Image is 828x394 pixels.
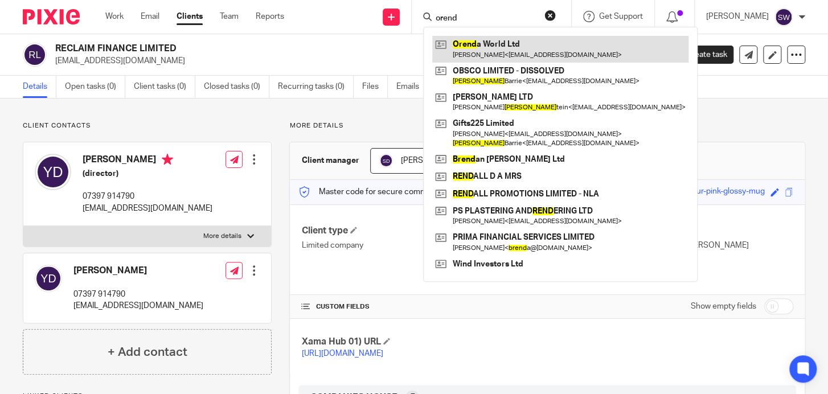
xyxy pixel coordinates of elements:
[396,76,428,98] a: Emails
[256,11,284,22] a: Reports
[599,13,643,20] span: Get Support
[83,168,212,179] h5: (director)
[105,11,124,22] a: Work
[23,121,272,130] p: Client contacts
[134,76,195,98] a: Client tasks (0)
[435,14,537,24] input: Search
[73,265,203,277] h4: [PERSON_NAME]
[691,301,756,312] label: Show empty fields
[73,300,203,311] p: [EMAIL_ADDRESS][DOMAIN_NAME]
[23,76,56,98] a: Details
[141,11,159,22] a: Email
[55,55,650,67] p: [EMAIL_ADDRESS][DOMAIN_NAME]
[362,76,388,98] a: Files
[204,76,269,98] a: Closed tasks (0)
[301,225,547,237] h4: Client type
[65,76,125,98] a: Open tasks (0)
[688,186,765,199] div: sour-pink-glossy-mug
[278,76,354,98] a: Recurring tasks (0)
[83,203,212,214] p: [EMAIL_ADDRESS][DOMAIN_NAME]
[301,350,383,358] a: [URL][DOMAIN_NAME]
[108,343,187,361] h4: + Add contact
[83,191,212,202] p: 07397 914790
[162,154,173,165] i: Primary
[23,9,80,24] img: Pixie
[298,186,495,198] p: Master code for secure communications and files
[301,336,547,348] h4: Xama Hub 01) URL
[35,154,71,190] img: svg%3E
[301,240,547,251] p: Limited company
[23,43,47,67] img: svg%3E
[55,43,531,55] h2: RECLAIM FINANCE LIMITED
[544,10,556,21] button: Clear
[706,11,769,22] p: [PERSON_NAME]
[289,121,805,130] p: More details
[220,11,239,22] a: Team
[301,155,359,166] h3: Client manager
[35,265,62,292] img: svg%3E
[73,289,203,300] p: 07397 914790
[400,157,463,165] span: [PERSON_NAME]
[177,11,203,22] a: Clients
[379,154,393,167] img: svg%3E
[203,232,241,241] p: More details
[667,46,733,64] a: Create task
[774,8,793,26] img: svg%3E
[83,154,212,168] h4: [PERSON_NAME]
[301,302,547,311] h4: CUSTOM FIELDS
